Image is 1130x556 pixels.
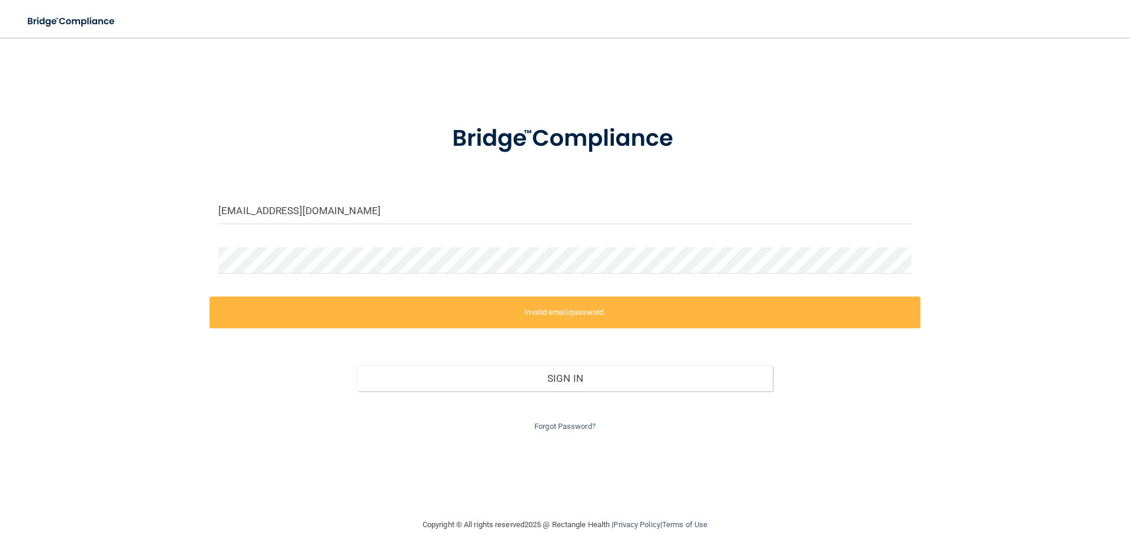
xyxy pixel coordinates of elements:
input: Email [218,198,912,224]
img: bridge_compliance_login_screen.278c3ca4.svg [428,108,702,169]
a: Forgot Password? [534,422,596,431]
button: Sign In [357,365,773,391]
div: Copyright © All rights reserved 2025 @ Rectangle Health | | [350,506,780,544]
a: Terms of Use [662,520,707,529]
a: Privacy Policy [613,520,660,529]
label: Invalid email/password. [210,297,920,328]
img: bridge_compliance_login_screen.278c3ca4.svg [18,9,126,34]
